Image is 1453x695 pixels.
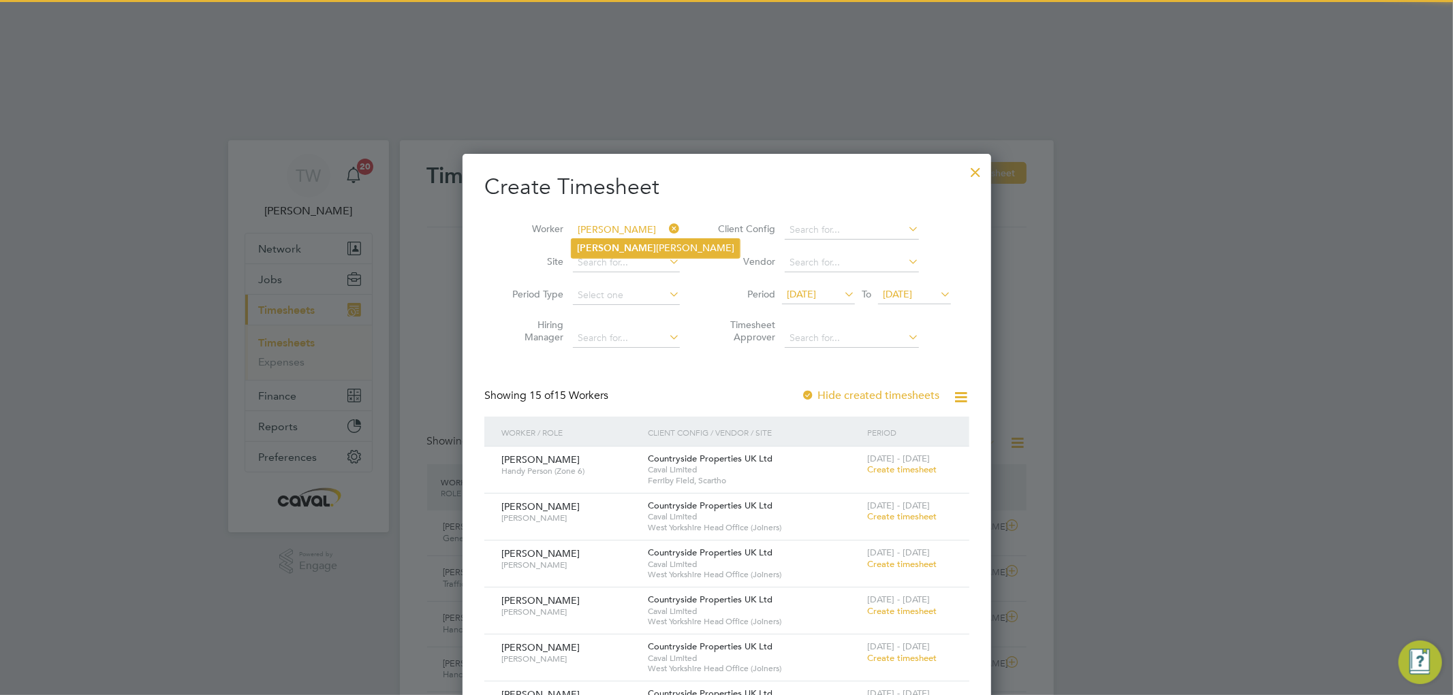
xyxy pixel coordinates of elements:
[529,389,554,402] span: 15 of
[573,286,680,305] input: Select one
[572,239,740,257] li: [PERSON_NAME]
[785,329,919,348] input: Search for...
[484,173,969,201] h2: Create Timesheet
[867,641,930,652] span: [DATE] - [DATE]
[648,569,861,580] span: West Yorkshire Head Office (Joiners)
[648,606,861,617] span: Caval Limited
[484,389,611,403] div: Showing
[648,559,861,570] span: Caval Limited
[801,389,939,402] label: Hide created timesheets
[648,547,772,558] span: Countryside Properties UK Ltd
[648,475,861,486] span: Ferriby Field, Scartho
[573,221,680,240] input: Search for...
[501,560,638,570] span: [PERSON_NAME]
[648,522,861,533] span: West Yorkshire Head Office (Joiners)
[648,616,861,627] span: West Yorkshire Head Office (Joiners)
[714,288,775,300] label: Period
[501,466,638,476] span: Handy Person (Zone 6)
[501,453,580,466] span: [PERSON_NAME]
[501,653,638,664] span: [PERSON_NAME]
[714,319,775,343] label: Timesheet Approver
[501,500,580,513] span: [PERSON_NAME]
[644,417,864,448] div: Client Config / Vendor / Site
[787,288,816,300] span: [DATE]
[785,221,919,240] input: Search for...
[714,255,775,268] label: Vendor
[502,319,563,343] label: Hiring Manager
[867,500,930,511] span: [DATE] - [DATE]
[529,389,608,402] span: 15 Workers
[573,329,680,348] input: Search for...
[867,511,937,522] span: Create timesheet
[648,594,772,605] span: Countryside Properties UK Ltd
[501,547,580,560] span: [PERSON_NAME]
[867,453,930,464] span: [DATE] - [DATE]
[785,253,919,272] input: Search for...
[648,453,772,464] span: Countryside Properties UK Ltd
[714,223,775,235] label: Client Config
[498,417,644,448] div: Worker / Role
[648,641,772,652] span: Countryside Properties UK Ltd
[501,513,638,523] span: [PERSON_NAME]
[867,558,937,570] span: Create timesheet
[502,255,563,268] label: Site
[648,500,772,511] span: Countryside Properties UK Ltd
[858,285,875,303] span: To
[867,464,937,475] span: Create timesheet
[867,605,937,617] span: Create timesheet
[1399,641,1442,684] button: Engage Resource Center
[501,607,638,617] span: [PERSON_NAME]
[648,464,861,475] span: Caval Limited
[648,511,861,522] span: Caval Limited
[867,652,937,664] span: Create timesheet
[502,223,563,235] label: Worker
[501,641,580,653] span: [PERSON_NAME]
[864,417,955,448] div: Period
[867,594,930,605] span: [DATE] - [DATE]
[867,547,930,558] span: [DATE] - [DATE]
[883,288,912,300] span: [DATE]
[502,288,563,300] label: Period Type
[648,653,861,664] span: Caval Limited
[648,663,861,674] span: West Yorkshire Head Office (Joiners)
[573,253,680,272] input: Search for...
[501,594,580,607] span: [PERSON_NAME]
[577,242,656,254] b: [PERSON_NAME]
